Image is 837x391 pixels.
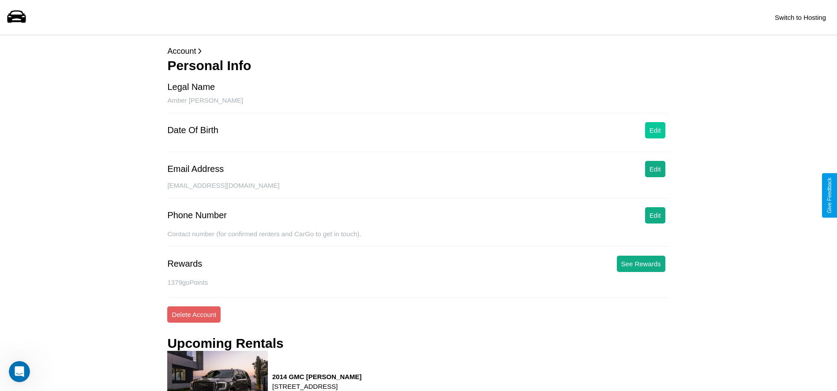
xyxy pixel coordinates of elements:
div: Amber [PERSON_NAME] [167,97,669,113]
div: [EMAIL_ADDRESS][DOMAIN_NAME] [167,182,669,198]
h3: Personal Info [167,58,669,73]
button: Switch to Hosting [770,9,830,26]
div: Legal Name [167,82,215,92]
p: Account [167,44,669,58]
div: Give Feedback [826,178,833,213]
button: See Rewards [617,256,665,272]
h3: Upcoming Rentals [167,336,283,351]
h3: 2014 GMC [PERSON_NAME] [272,373,362,380]
div: Phone Number [167,210,227,220]
button: Delete Account [167,306,221,323]
div: Date Of Birth [167,125,218,135]
button: Edit [645,122,665,138]
button: Edit [645,161,665,177]
iframe: Intercom live chat [9,361,30,382]
div: Rewards [167,259,202,269]
div: Contact number (for confirmed renters and CarGo to get in touch). [167,230,669,247]
button: Edit [645,207,665,223]
p: 1379 goPoints [167,276,669,288]
div: Email Address [167,164,224,174]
